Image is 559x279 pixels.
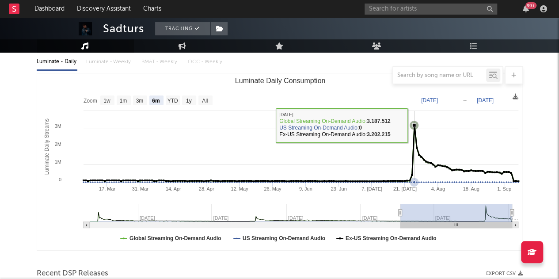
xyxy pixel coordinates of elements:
[393,186,416,191] text: 21. [DATE]
[299,186,312,191] text: 9. Jun
[202,98,208,104] text: All
[103,22,144,35] div: Sadturs
[525,2,536,9] div: 99 +
[58,177,61,182] text: 0
[462,97,468,103] text: →
[365,4,497,15] input: Search for artists
[37,54,77,69] div: Luminate - Daily
[463,186,479,191] text: 18. Aug
[132,186,148,191] text: 31. Mar
[152,98,160,104] text: 6m
[129,235,221,241] text: Global Streaming On-Demand Audio
[167,98,178,104] text: YTD
[37,268,108,279] span: Recent DSP Releases
[54,123,61,129] text: 3M
[155,22,210,35] button: Tracking
[264,186,281,191] text: 26. May
[345,235,436,241] text: Ex-US Streaming On-Demand Audio
[43,118,49,175] text: Luminate Daily Streams
[103,98,110,104] text: 1w
[99,186,115,191] text: 17. Mar
[37,73,523,250] svg: Luminate Daily Consumption
[421,97,438,103] text: [DATE]
[186,98,191,104] text: 1y
[486,271,523,276] button: Export CSV
[431,186,445,191] text: 4. Aug
[393,72,486,79] input: Search by song name or URL
[136,98,143,104] text: 3m
[510,215,517,221] text: S…
[497,186,511,191] text: 1. Sep
[84,98,97,104] text: Zoom
[165,186,181,191] text: 14. Apr
[242,235,325,241] text: US Streaming On-Demand Audio
[331,186,346,191] text: 23. Jun
[198,186,214,191] text: 28. Apr
[54,141,61,147] text: 2M
[361,186,382,191] text: 7. [DATE]
[54,159,61,164] text: 1M
[523,5,529,12] button: 99+
[231,186,248,191] text: 12. May
[477,97,494,103] text: [DATE]
[119,98,127,104] text: 1m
